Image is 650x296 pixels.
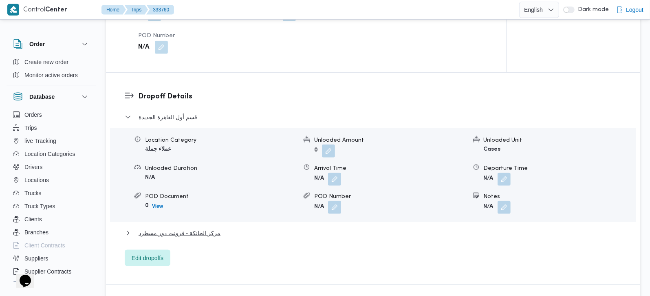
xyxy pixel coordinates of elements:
[10,147,93,160] button: Location Categories
[145,203,149,208] b: 0
[138,91,622,102] h3: Dropoff Details
[24,280,45,289] span: Devices
[101,5,126,15] button: Home
[10,174,93,187] button: Locations
[24,214,42,224] span: Clients
[484,164,636,173] div: Departure Time
[484,136,636,145] div: Unloaded Unit
[145,175,155,180] b: N/A
[626,5,643,15] span: Logout
[24,201,55,211] span: Truck Types
[10,69,93,82] button: Monitor active orders
[10,278,93,291] button: Devices
[24,110,42,120] span: Orders
[125,112,622,122] button: قسم أول القاهرة الجديدة
[146,5,174,15] button: 333760
[24,227,48,237] span: Branches
[314,204,324,209] b: N/A
[24,123,37,133] span: Trips
[149,201,166,211] button: View
[145,192,297,201] div: POD Document
[7,4,19,16] img: X8yXhbKr1z7QwAAAABJRU5ErkJggg==
[110,128,636,222] div: قسم أول القاهرة الجديدة
[314,148,318,153] b: 0
[314,164,466,173] div: Arrival Time
[124,5,148,15] button: Trips
[145,136,297,145] div: Location Category
[8,263,34,288] iframe: chat widget
[484,147,501,152] b: Cases
[10,56,93,69] button: Create new order
[10,121,93,134] button: Trips
[10,200,93,213] button: Truck Types
[10,239,93,252] button: Client Contracts
[613,2,647,18] button: Logout
[24,267,71,276] span: Supplier Contracts
[13,39,90,49] button: Order
[24,70,78,80] span: Monitor active orders
[152,203,163,209] b: View
[575,7,609,13] span: Dark mode
[24,188,41,198] span: Trucks
[10,252,93,265] button: Suppliers
[145,147,171,152] b: عملاء جملة
[24,240,65,250] span: Client Contracts
[139,112,197,122] span: قسم أول القاهرة الجديدة
[314,176,324,181] b: N/A
[24,162,42,172] span: Drivers
[10,160,93,174] button: Drivers
[132,253,163,263] span: Edit dropoffs
[10,265,93,278] button: Supplier Contracts
[484,192,636,201] div: Notes
[10,134,93,147] button: live Tracking
[484,176,494,181] b: N/A
[138,42,149,52] b: N/A
[484,204,494,209] b: N/A
[24,175,49,185] span: Locations
[7,108,96,285] div: Database
[125,250,170,266] button: Edit dropoffs
[24,149,75,159] span: Location Categories
[10,226,93,239] button: Branches
[10,187,93,200] button: Trucks
[13,92,90,102] button: Database
[24,136,56,146] span: live Tracking
[7,56,96,85] div: Order
[314,192,466,201] div: POD Number
[138,33,175,38] span: POD Number
[24,57,68,67] span: Create new order
[145,164,297,173] div: Unloaded Duration
[125,228,622,238] button: مركز الخانكة - فرونت دور مسطرد
[314,136,466,145] div: Unloaded Amount
[10,213,93,226] button: Clients
[24,254,48,263] span: Suppliers
[10,108,93,121] button: Orders
[29,39,45,49] h3: Order
[29,92,55,102] h3: Database
[45,7,67,13] b: Center
[139,228,220,238] span: مركز الخانكة - فرونت دور مسطرد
